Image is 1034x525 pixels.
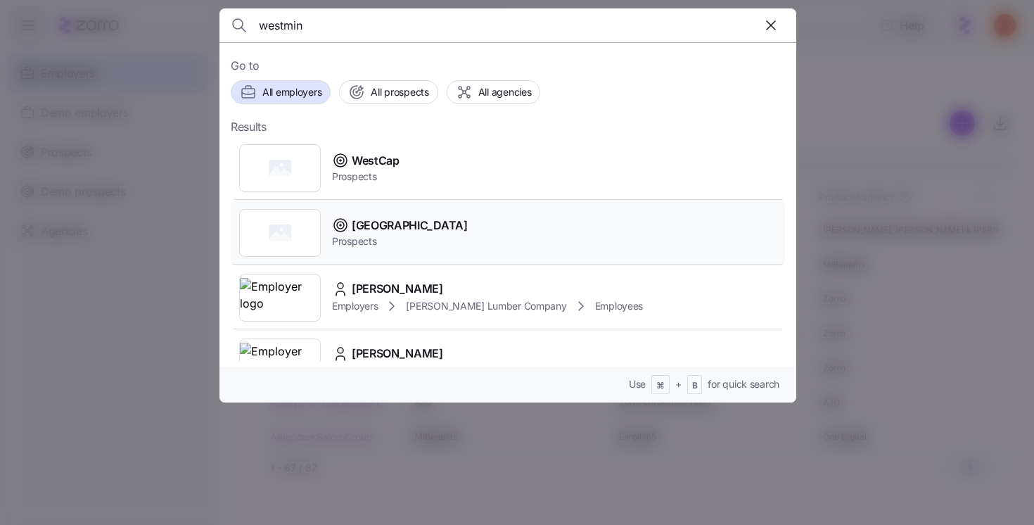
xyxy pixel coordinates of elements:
[478,85,532,99] span: All agencies
[352,217,468,234] span: [GEOGRAPHIC_DATA]
[692,380,698,392] span: B
[240,343,320,382] img: Employer logo
[352,280,443,298] span: [PERSON_NAME]
[595,299,643,313] span: Employees
[240,278,320,317] img: Employer logo
[629,377,646,391] span: Use
[656,380,665,392] span: ⌘
[447,80,541,104] button: All agencies
[332,299,378,313] span: Employers
[332,170,400,184] span: Prospects
[352,345,443,362] span: [PERSON_NAME]
[231,57,785,75] span: Go to
[371,85,428,99] span: All prospects
[231,118,267,136] span: Results
[231,80,331,104] button: All employers
[675,377,682,391] span: +
[352,152,400,170] span: WestCap
[339,80,438,104] button: All prospects
[406,299,566,313] span: [PERSON_NAME] Lumber Company
[708,377,779,391] span: for quick search
[332,234,468,248] span: Prospects
[262,85,321,99] span: All employers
